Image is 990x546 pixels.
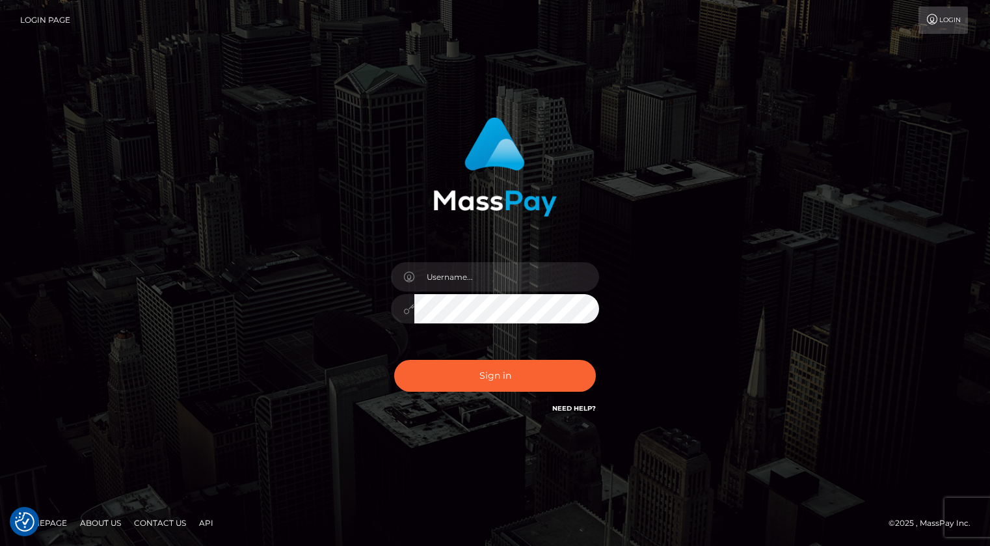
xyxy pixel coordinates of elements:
img: Revisit consent button [15,512,34,532]
a: About Us [75,513,126,533]
a: Homepage [14,513,72,533]
a: Need Help? [552,404,596,413]
a: Login Page [20,7,70,34]
a: API [194,513,219,533]
a: Login [918,7,968,34]
img: MassPay Login [433,117,557,217]
a: Contact Us [129,513,191,533]
input: Username... [414,262,599,292]
button: Sign in [394,360,596,392]
button: Consent Preferences [15,512,34,532]
div: © 2025 , MassPay Inc. [889,516,980,530]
